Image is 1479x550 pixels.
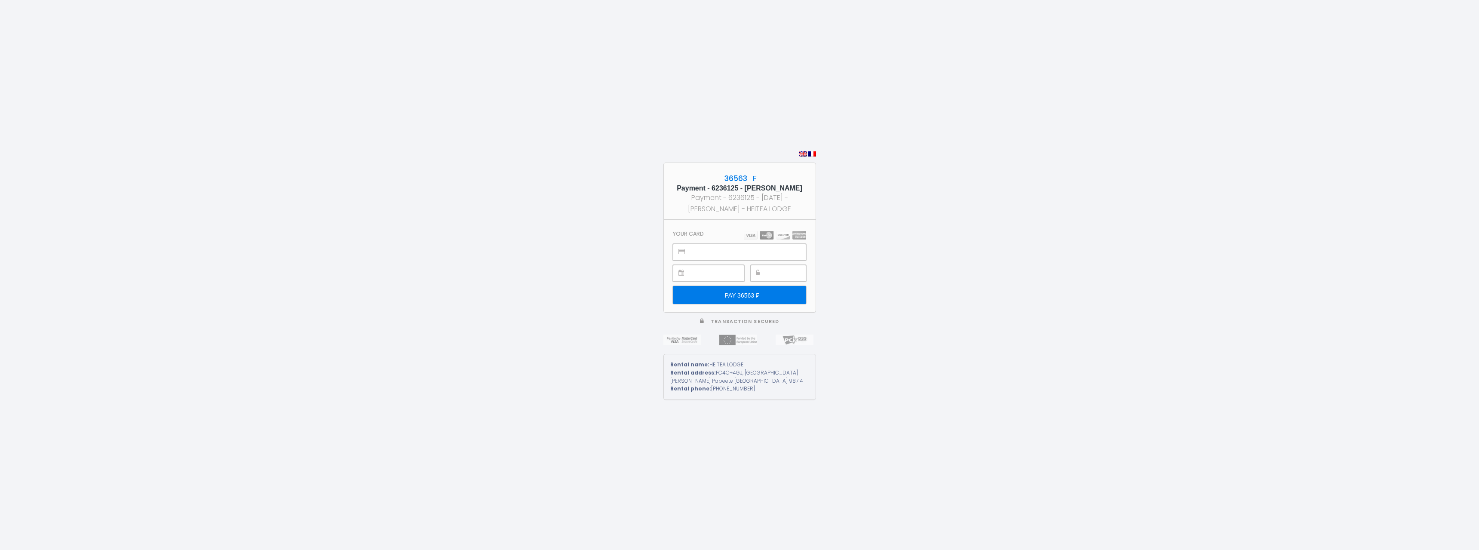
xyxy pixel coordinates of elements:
div: [PHONE_NUMBER] [670,385,809,393]
img: fr.png [808,151,816,157]
div: HEITEA LODGE [670,361,809,369]
iframe: Secure payment input frame [692,265,743,281]
strong: Rental address: [670,369,716,376]
h3: Your card [673,230,704,237]
span: Transaction secured [711,318,779,325]
div: Payment - 6236125 - [DATE] - [PERSON_NAME] - HEITEA LODGE [672,192,808,214]
img: carts.png [744,231,806,240]
input: PAY 36563 ₣ [673,286,806,304]
strong: Rental phone: [670,385,711,392]
img: en.png [799,151,807,157]
iframe: Secure payment input frame [770,265,806,281]
span: 36563 ₣ [722,173,756,184]
h5: Payment - 6236125 - [PERSON_NAME] [672,184,808,192]
div: FC4C+4GJ, [GEOGRAPHIC_DATA][PERSON_NAME] Papeete [GEOGRAPHIC_DATA] 98714 [670,369,809,385]
iframe: Secure payment input frame [692,244,805,260]
strong: Rental name: [670,361,709,368]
